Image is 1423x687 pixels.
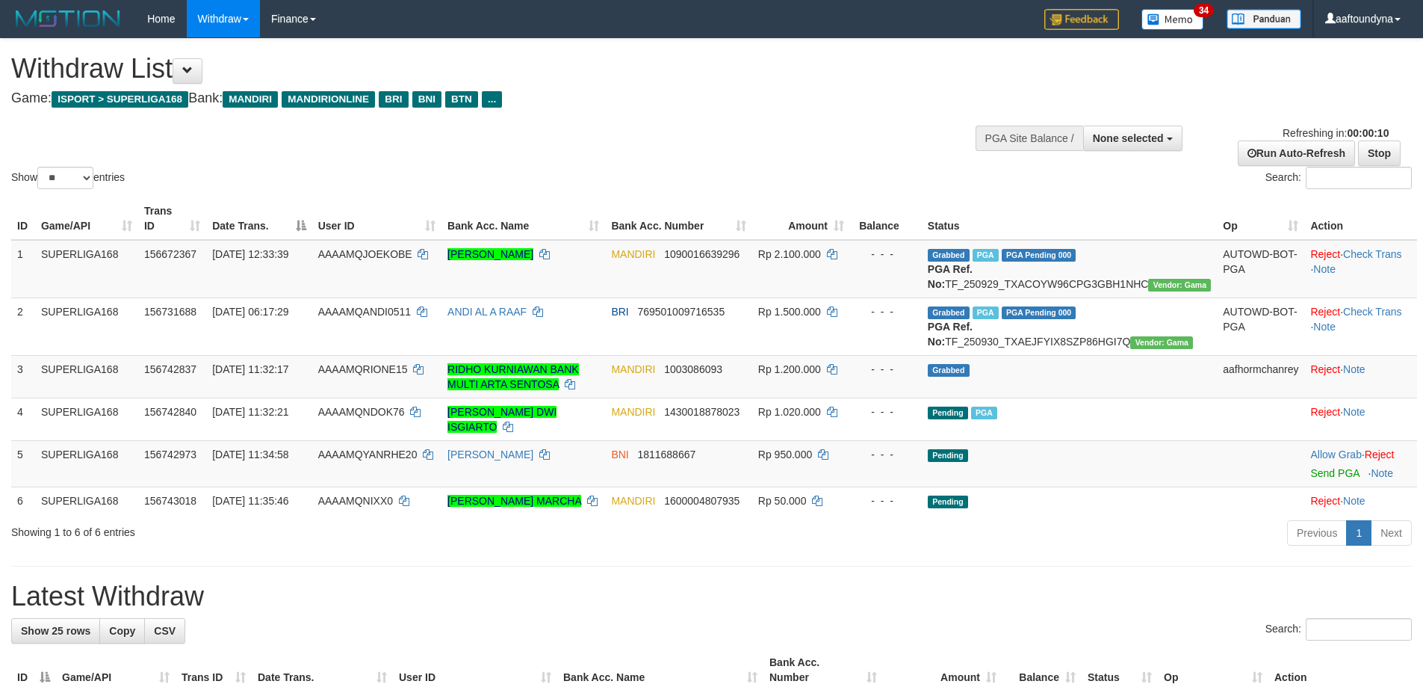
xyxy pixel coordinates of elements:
div: - - - [856,304,916,319]
button: None selected [1083,126,1182,151]
span: ISPORT > SUPERLIGA168 [52,91,188,108]
span: [DATE] 12:33:39 [212,248,288,260]
a: Reject [1365,449,1395,460]
a: Send PGA [1310,467,1359,479]
span: AAAAMQNIXX0 [318,495,393,507]
span: Rp 50.000 [758,495,807,507]
b: PGA Ref. No: [928,263,973,290]
td: TF_250929_TXACOYW96CPG3GBH1NHC [922,240,1217,298]
span: AAAAMQRIONE15 [318,363,408,375]
span: Copy 1600004807935 to clipboard [664,495,740,507]
span: Rp 2.100.000 [758,248,821,260]
span: 156742973 [144,449,196,460]
a: Note [1343,495,1365,507]
span: Pending [928,407,968,419]
input: Search: [1306,167,1412,189]
td: aafhormchanrey [1217,355,1304,398]
span: None selected [1093,132,1164,144]
a: Run Auto-Refresh [1238,141,1355,166]
td: · [1304,355,1417,398]
a: [PERSON_NAME] [447,449,533,460]
span: Rp 1.200.000 [758,363,821,375]
input: Search: [1306,618,1412,641]
td: SUPERLIGA168 [35,355,138,398]
span: Grabbed [928,306,970,319]
h4: Game: Bank: [11,91,934,106]
td: · [1304,398,1417,440]
span: ... [482,91,502,108]
span: AAAAMQYANRHE20 [318,449,418,460]
td: 6 [11,487,35,514]
span: 156731688 [144,306,196,318]
span: BRI [611,306,628,318]
span: Marked by aafheankoy [971,407,997,419]
a: Reject [1310,406,1340,418]
a: Note [1313,263,1336,275]
div: - - - [856,247,916,262]
a: Stop [1358,141,1401,166]
span: 156742837 [144,363,196,375]
span: AAAAMQANDI0511 [318,306,412,318]
span: BNI [611,449,628,460]
span: BTN [445,91,478,108]
span: Copy 769501009716535 to clipboard [637,306,725,318]
img: MOTION_logo.png [11,7,125,30]
span: Rp 950.000 [758,449,812,460]
span: [DATE] 11:35:46 [212,495,288,507]
a: [PERSON_NAME] MARCHA [447,495,581,507]
div: - - - [856,404,916,419]
td: 3 [11,355,35,398]
select: Showentries [37,167,93,189]
label: Search: [1265,618,1412,641]
th: Trans ID: activate to sort column ascending [138,197,206,240]
a: RIDHO KURNIAWAN BANK MULTI ARTA SENTOSA [447,363,579,390]
a: Note [1343,363,1365,375]
a: Reject [1310,495,1340,507]
span: [DATE] 11:32:21 [212,406,288,418]
span: Copy 1811688667 to clipboard [637,449,695,460]
a: CSV [144,618,185,644]
span: BNI [412,91,441,108]
span: MANDIRIONLINE [282,91,375,108]
span: [DATE] 06:17:29 [212,306,288,318]
span: AAAAMQJOEKOBE [318,248,412,260]
h1: Withdraw List [11,54,934,84]
div: Showing 1 to 6 of 6 entries [11,519,582,540]
a: Next [1371,520,1412,546]
span: Copy 1090016639296 to clipboard [664,248,740,260]
span: MANDIRI [611,495,655,507]
td: · [1304,440,1417,487]
span: 34 [1194,4,1214,17]
td: SUPERLIGA168 [35,298,138,355]
a: Reject [1310,248,1340,260]
a: Check Trans [1343,306,1402,318]
span: Vendor URL: https://trx31.1velocity.biz [1148,279,1211,292]
span: Copy 1003086093 to clipboard [664,363,722,375]
div: - - - [856,362,916,377]
span: Vendor URL: https://trx31.1velocity.biz [1130,336,1193,349]
div: - - - [856,493,916,508]
span: Show 25 rows [21,625,90,637]
span: Rp 1.020.000 [758,406,821,418]
a: [PERSON_NAME] DWI ISGIARTO [447,406,557,433]
td: 5 [11,440,35,487]
strong: 00:00:10 [1347,127,1389,139]
span: MANDIRI [611,248,655,260]
a: Copy [99,618,145,644]
span: MANDIRI [223,91,278,108]
span: Grabbed [928,249,970,262]
td: AUTOWD-BOT-PGA [1217,240,1304,298]
span: [DATE] 11:32:17 [212,363,288,375]
div: PGA Site Balance / [976,126,1083,151]
td: SUPERLIGA168 [35,240,138,298]
td: 2 [11,298,35,355]
a: [PERSON_NAME] [447,248,533,260]
a: Note [1313,321,1336,333]
td: AUTOWD-BOT-PGA [1217,298,1304,355]
th: Balance [850,197,922,240]
span: Rp 1.500.000 [758,306,821,318]
span: Grabbed [928,364,970,377]
span: Pending [928,496,968,508]
span: PGA Pending [1002,306,1076,319]
span: Pending [928,449,968,462]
